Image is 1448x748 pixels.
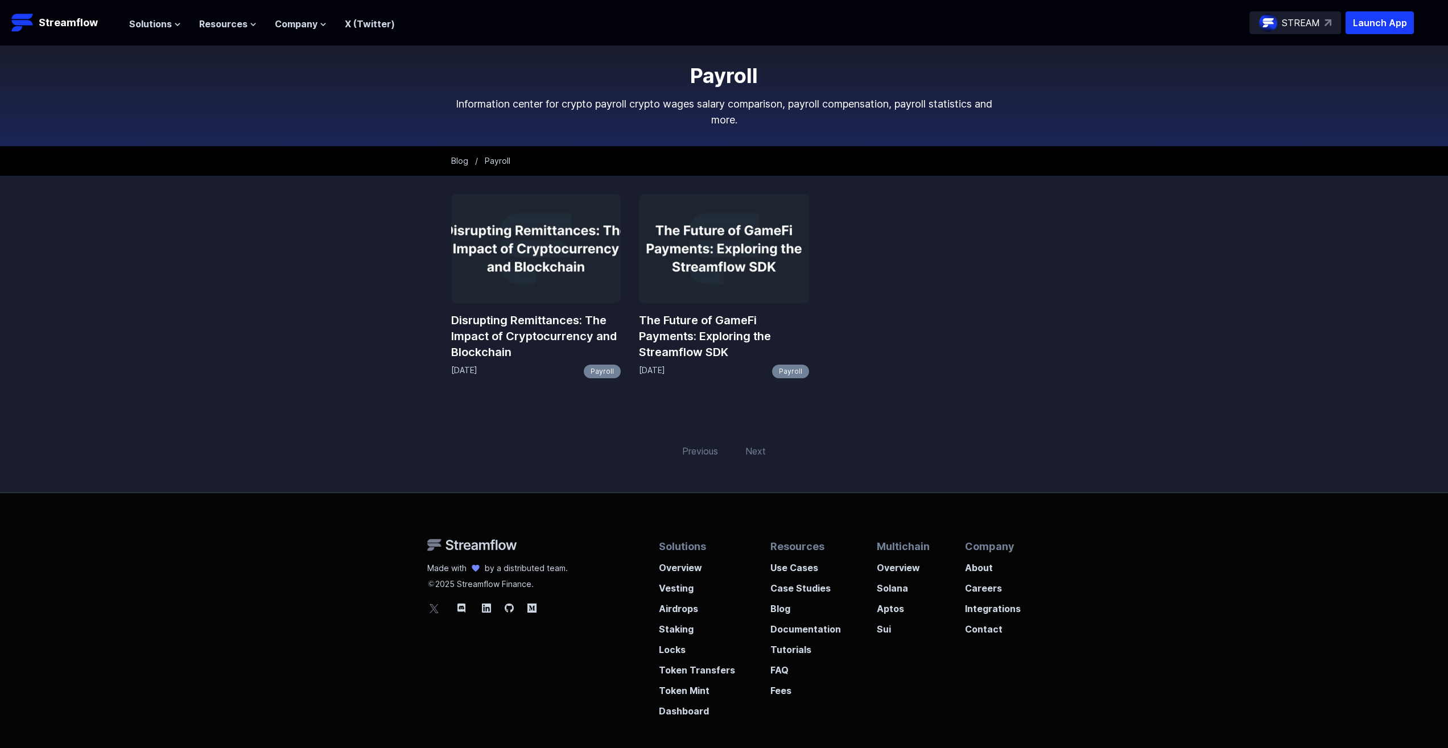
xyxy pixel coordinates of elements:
[770,615,841,636] a: Documentation
[659,554,735,575] a: Overview
[1325,19,1331,26] img: top-right-arrow.svg
[770,656,841,677] a: FAQ
[11,11,118,34] a: Streamflow
[427,539,517,551] img: Streamflow Logo
[1346,11,1414,34] button: Launch App
[199,17,257,31] button: Resources
[770,575,841,595] a: Case Studies
[345,18,395,30] a: X (Twitter)
[39,15,98,31] p: Streamflow
[965,595,1021,615] a: Integrations
[451,312,621,360] a: Disrupting Remittances: The Impact of Cryptocurrency and Blockchain
[659,539,735,554] p: Solutions
[451,194,621,303] img: Disrupting Remittances: The Impact of Cryptocurrency and Blockchain
[770,554,841,575] a: Use Cases
[770,539,841,554] p: Resources
[584,365,621,378] a: Payroll
[451,64,997,87] h1: Payroll
[11,11,34,34] img: Streamflow Logo
[275,17,327,31] button: Company
[427,574,568,590] p: 2025 Streamflow Finance.
[1249,11,1341,34] a: STREAM
[965,554,1021,575] a: About
[770,595,841,615] a: Blog
[427,563,467,574] p: Made with
[485,563,568,574] p: by a distributed team.
[639,312,809,360] a: The Future of GameFi Payments: Exploring the Streamflow SDK
[451,365,477,378] p: [DATE]
[965,615,1021,636] a: Contact
[659,636,735,656] a: Locks
[659,656,735,677] a: Token Transfers
[770,636,841,656] a: Tutorials
[770,677,841,697] a: Fees
[659,575,735,595] a: Vesting
[1259,14,1277,32] img: streamflow-logo-circle.png
[451,96,997,128] p: Information center for crypto payroll crypto wages salary comparison, payroll compensation, payro...
[129,17,181,31] button: Solutions
[675,437,725,465] span: Previous
[199,17,247,31] span: Resources
[877,575,930,595] a: Solana
[129,17,172,31] span: Solutions
[877,539,930,554] p: Multichain
[639,365,665,378] p: [DATE]
[451,156,468,166] a: Blog
[659,595,735,615] a: Airdrops
[659,697,735,718] a: Dashboard
[639,194,809,303] img: The Future of GameFi Payments: Exploring the Streamflow SDK
[772,365,809,378] a: Payroll
[877,615,930,636] a: Sui
[739,437,773,465] span: Next
[965,575,1021,595] a: Careers
[275,17,317,31] span: Company
[877,554,930,575] a: Overview
[1282,16,1320,30] p: STREAM
[659,615,735,636] a: Staking
[965,539,1021,554] p: Company
[877,595,930,615] a: Aptos
[485,156,510,166] span: Payroll
[475,156,478,166] span: /
[659,677,735,697] a: Token Mint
